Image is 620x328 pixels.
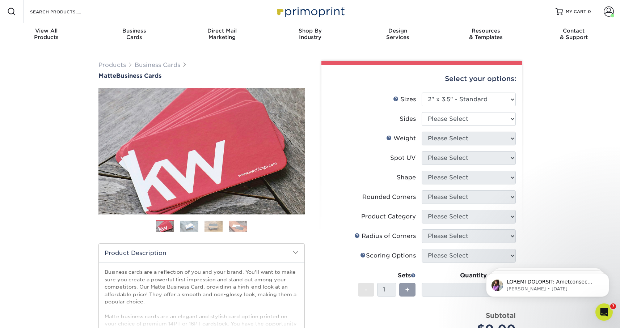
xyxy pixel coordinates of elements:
span: 7 [610,303,616,309]
div: Cards [90,27,178,41]
iframe: Intercom live chat [595,303,613,321]
div: Quantity per Set [422,271,516,280]
img: Business Cards 04 [229,221,247,232]
div: Products [3,27,90,41]
span: View All [3,27,90,34]
span: MY CART [566,9,586,15]
a: Resources& Templates [442,23,530,46]
div: Scoring Options [360,251,416,260]
div: Sides [400,115,416,123]
div: & Support [530,27,618,41]
a: Contact& Support [530,23,618,46]
a: BusinessCards [90,23,178,46]
div: Services [354,27,442,41]
div: Sets [358,271,416,280]
a: DesignServices [354,23,442,46]
span: Business [90,27,178,34]
span: Design [354,27,442,34]
a: Direct MailMarketing [178,23,266,46]
a: Business Cards [135,61,180,68]
a: Shop ByIndustry [266,23,354,46]
strong: Subtotal [486,311,516,319]
iframe: Intercom notifications message [475,258,620,308]
span: 0 [588,9,591,14]
span: Shop By [266,27,354,34]
img: Business Cards 01 [156,218,174,236]
a: Products [98,61,126,68]
div: Weight [386,134,416,143]
h2: Product Description [99,244,304,262]
span: Matte [98,72,116,79]
div: Rounded Corners [362,193,416,201]
a: MatteBusiness Cards [98,72,305,79]
iframe: Google Customer Reviews [2,306,62,325]
input: SEARCH PRODUCTS..... [29,7,100,16]
div: Sizes [393,95,416,104]
h1: Business Cards [98,72,305,79]
a: View AllProducts [3,23,90,46]
div: Industry [266,27,354,41]
img: Primoprint [274,4,346,19]
div: Marketing [178,27,266,41]
div: Product Category [361,212,416,221]
span: Resources [442,27,530,34]
img: Business Cards 02 [180,221,198,232]
div: Select your options: [327,65,516,93]
span: Direct Mail [178,27,266,34]
div: & Templates [442,27,530,41]
div: Radius of Corners [354,232,416,240]
img: Matte 01 [98,48,305,254]
div: Spot UV [390,154,416,162]
span: + [405,284,410,295]
img: Business Cards 03 [204,221,223,232]
div: Shape [397,173,416,182]
span: - [364,284,368,295]
span: Contact [530,27,618,34]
